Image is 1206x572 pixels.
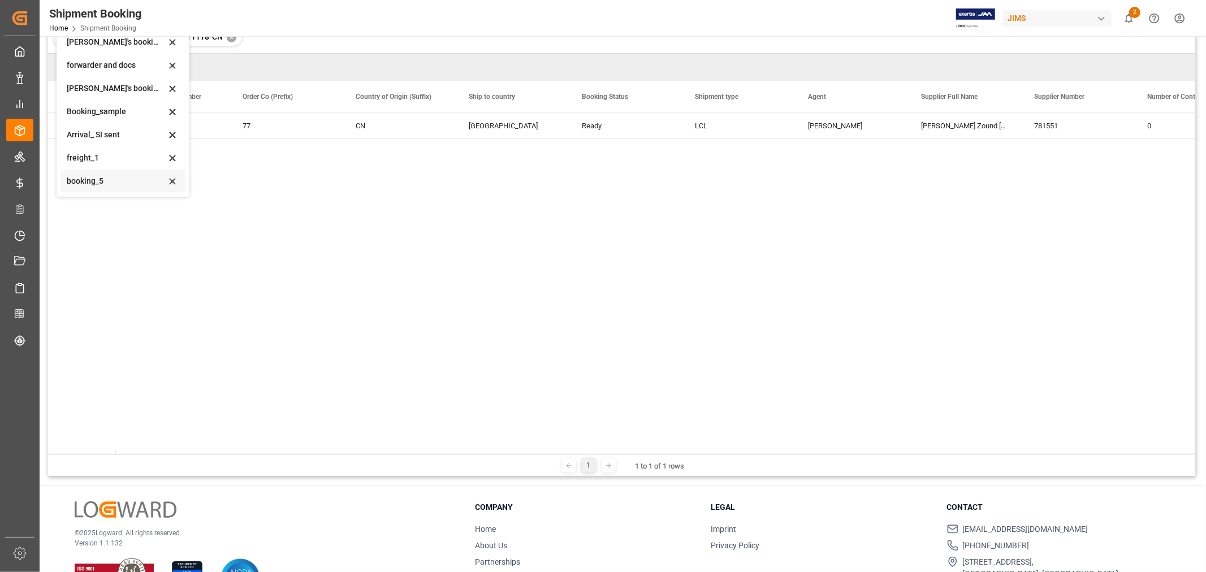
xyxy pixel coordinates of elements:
[67,59,166,71] div: forwarder and docs
[475,501,697,513] h3: Company
[475,557,520,566] a: Partnerships
[49,5,141,22] div: Shipment Booking
[711,525,736,534] a: Imprint
[947,501,1169,513] h3: Contact
[75,528,447,538] p: © 2025 Logward. All rights reserved.
[175,32,223,41] span: 77-11118-CN
[1034,93,1084,101] span: Supplier Number
[67,129,166,141] div: Arrival_ SI sent
[1021,112,1134,138] div: 781551
[67,152,166,164] div: freight_1
[243,113,328,139] div: 77
[67,83,166,94] div: [PERSON_NAME]'s booking_4
[956,8,995,28] img: Exertis%20JAM%20-%20Email%20Logo.jpg_1722504956.jpg
[475,525,496,534] a: Home
[808,93,826,101] span: Agent
[1003,10,1112,27] div: JIMS
[75,501,176,518] img: Logward Logo
[636,461,685,472] div: 1 to 1 of 1 rows
[75,538,447,548] p: Version 1.1.132
[582,93,628,101] span: Booking Status
[67,175,166,187] div: booking_5
[1129,7,1140,18] span: 2
[227,33,236,42] div: ✕
[808,113,894,139] div: [PERSON_NAME]
[582,458,596,473] div: 1
[243,93,293,101] span: Order Co (Prefix)
[67,36,166,48] div: [PERSON_NAME]'s booking_3
[711,541,759,550] a: Privacy Policy
[695,113,781,139] div: LCL
[48,112,116,139] div: Press SPACE to select this row.
[711,501,932,513] h3: Legal
[582,113,668,139] div: Ready
[469,93,515,101] span: Ship to country
[907,112,1021,138] div: [PERSON_NAME] Zound [GEOGRAPHIC_DATA]
[49,24,68,32] a: Home
[356,113,442,139] div: CN
[1003,7,1116,29] button: JIMS
[475,541,507,550] a: About Us
[1142,6,1167,31] button: Help Center
[469,113,555,139] div: [GEOGRAPHIC_DATA]
[963,523,1088,535] span: [EMAIL_ADDRESS][DOMAIN_NAME]
[1116,6,1142,31] button: show 2 new notifications
[356,93,431,101] span: Country of Origin (Suffix)
[921,93,978,101] span: Supplier Full Name
[963,540,1030,552] span: [PHONE_NUMBER]
[695,93,738,101] span: Shipment type
[67,106,166,118] div: Booking_sample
